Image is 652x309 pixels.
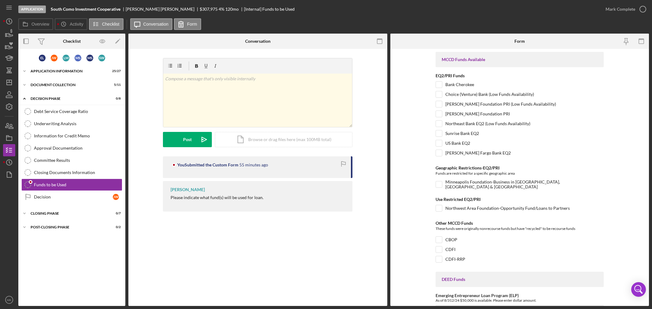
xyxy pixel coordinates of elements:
[98,55,105,61] div: S W
[18,18,53,30] button: Overview
[34,121,122,126] div: Underwriting Analysis
[113,194,119,200] div: J W
[436,197,604,202] div: Use Restricted EQ2/PRI
[34,109,122,114] div: Debt Service Coverage Ratio
[436,293,519,298] label: Emerging Entrepreneur Loan Program (ELP)
[34,194,113,199] div: Decision
[63,55,69,61] div: L M
[445,101,556,107] label: [PERSON_NAME] Foundation PRI (Low Funds Availability)
[219,7,224,12] div: 4 %
[436,226,604,233] div: These funds were originally nonrecourse funds but have "recycled" to be recourse funds
[445,121,530,127] label: Northeast Bank EQ2 (Low Funds Availability)
[63,39,81,44] div: Checklist
[445,205,570,211] label: Northwest Area Foundation-Opportunity Fund/Loans to Partners
[143,22,169,27] label: Conversation
[51,55,57,61] div: J W
[21,105,122,118] a: Debt Service Coverage Ratio
[34,170,122,175] div: Closing Documents Information
[514,39,525,44] div: Form
[436,73,604,78] div: EQ2/PRI Funds
[171,195,263,200] div: Please indicate what fund(s) will be used for loan.
[445,140,470,146] label: US Bank EQ2
[87,55,93,61] div: M S
[174,18,201,30] button: Form
[110,97,121,100] div: 0 / 8
[436,165,604,170] div: Geographic Restrictions-EQ2/PRI
[31,212,105,215] div: Closing Phase
[21,179,122,191] a: Funds to be Used
[436,170,604,178] div: Funds are restricted for a specific geographic area
[110,69,121,73] div: 25 / 27
[244,7,295,12] div: [Internal] Funds to be Used
[436,298,604,303] div: As of 8/312/24 $50,000 is available. Please enter dollar amount.
[75,55,81,61] div: M S
[31,69,105,73] div: Application Information
[442,277,598,282] div: DEED Funds
[445,246,455,253] label: CDFI
[200,6,218,12] span: $307,975
[7,298,12,302] text: MK
[442,57,598,62] div: MCCD Funds Available
[110,212,121,215] div: 0 / 7
[55,18,87,30] button: Activity
[445,111,510,117] label: [PERSON_NAME] Foundation PRI
[445,82,474,88] label: Bank Cherokee
[436,221,604,226] div: Other MCCD Funds
[34,146,122,151] div: Approval Documentation
[445,181,604,187] label: Minneapolis Foundation-Business in [GEOGRAPHIC_DATA], [GEOGRAPHIC_DATA] & [GEOGRAPHIC_DATA]
[110,225,121,229] div: 0 / 2
[18,5,46,13] div: Application
[31,225,105,229] div: Post-Closing Phase
[445,237,457,243] label: CBOP
[21,142,122,154] a: Approval Documentation
[171,187,205,192] div: [PERSON_NAME]
[3,294,15,306] button: MK
[21,191,122,203] a: DecisionJW
[187,22,197,27] label: Form
[239,162,268,167] time: 2025-10-14 20:53
[163,132,212,147] button: Post
[130,18,173,30] button: Conversation
[51,7,120,12] b: South Como Investment Cooperative
[102,22,120,27] label: Checklist
[110,83,121,87] div: 5 / 11
[21,130,122,142] a: Information for Credit Memo
[89,18,123,30] button: Checklist
[126,7,200,12] div: [PERSON_NAME] [PERSON_NAME]
[445,150,511,156] label: [PERSON_NAME] Fargo Bank EQ2
[445,256,465,262] label: CDFI-RRP
[183,132,192,147] div: Post
[21,118,122,130] a: Underwriting Analysis
[31,22,49,27] label: Overview
[606,3,635,15] div: Mark Complete
[21,154,122,166] a: Committee Results
[445,130,479,136] label: Sunrise Bank EQ2
[631,282,646,297] div: Open Intercom Messenger
[31,83,105,87] div: Document Collection
[177,162,238,167] div: You Submitted the Custom Form
[599,3,649,15] button: Mark Complete
[34,158,122,163] div: Committee Results
[34,182,122,187] div: Funds to be Used
[21,166,122,179] a: Closing Documents Information
[225,7,239,12] div: 120 mo
[245,39,271,44] div: Conversation
[34,133,122,138] div: Information for Credit Memo
[31,97,105,100] div: Decision Phase
[70,22,83,27] label: Activity
[445,91,534,97] label: Choice (Venture) Bank (Low Funds Availability)
[39,55,46,61] div: E L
